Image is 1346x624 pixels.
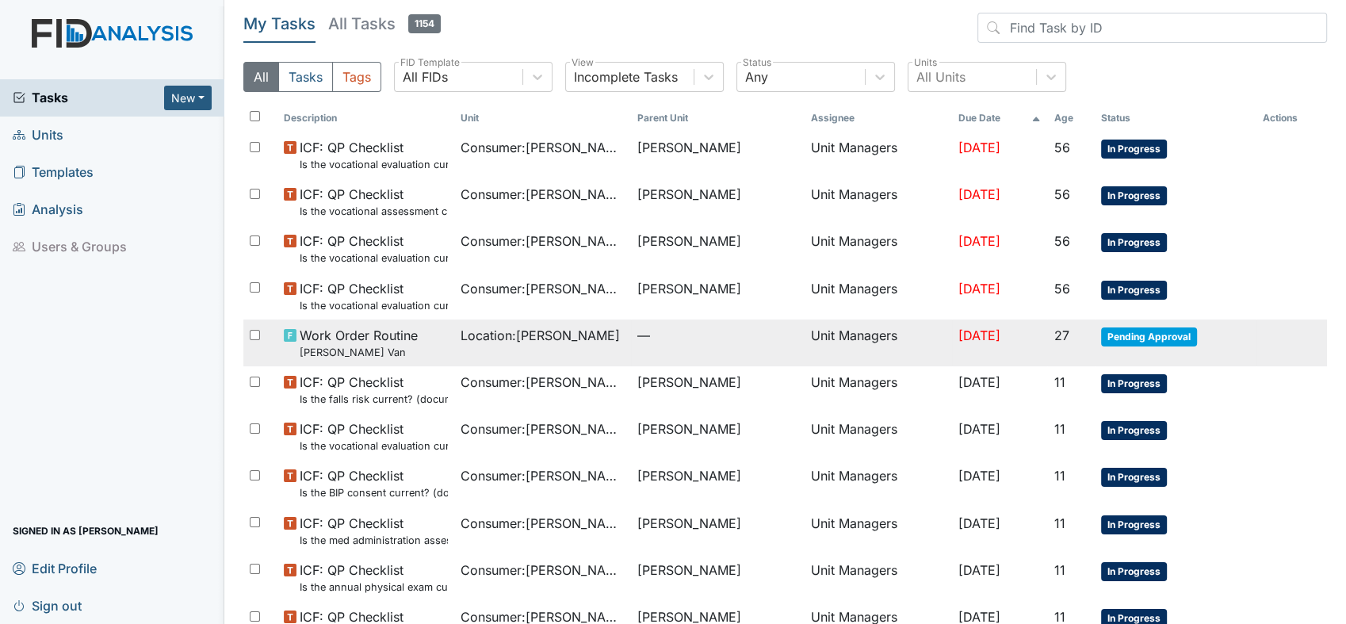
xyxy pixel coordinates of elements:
small: Is the BIP consent current? (document the date, BIP number in the comment section) [300,485,448,500]
span: Consumer : [PERSON_NAME] [461,419,625,438]
td: Unit Managers [805,225,952,272]
td: Unit Managers [805,460,952,507]
td: Unit Managers [805,320,952,366]
span: Templates [13,160,94,185]
span: In Progress [1101,233,1167,252]
div: Any [745,67,768,86]
span: 56 [1053,140,1069,155]
span: ICF: QP Checklist Is the vocational evaluation current? (document the date in the comment section) [300,138,448,172]
th: Toggle SortBy [1095,105,1256,132]
span: 27 [1053,327,1069,343]
span: Units [13,123,63,147]
th: Toggle SortBy [631,105,805,132]
input: Find Task by ID [977,13,1327,43]
span: [DATE] [958,421,1000,437]
span: Consumer : [PERSON_NAME] [461,514,625,533]
span: In Progress [1101,468,1167,487]
th: Toggle SortBy [1047,105,1094,132]
span: ICF: QP Checklist Is the BIP consent current? (document the date, BIP number in the comment section) [300,466,448,500]
span: [DATE] [958,233,1000,249]
span: ICF: QP Checklist Is the falls risk current? (document the date in the comment section) [300,373,448,407]
span: In Progress [1101,374,1167,393]
span: 56 [1053,233,1069,249]
span: ICF: QP Checklist Is the vocational evaluation current? (document the date in the comment section) [300,419,448,454]
small: [PERSON_NAME] Van [300,345,418,360]
span: [PERSON_NAME] [637,232,741,251]
th: Toggle SortBy [952,105,1047,132]
span: Analysis [13,197,83,222]
span: [PERSON_NAME] [637,185,741,204]
h5: All Tasks [328,13,441,35]
span: — [637,326,798,345]
span: In Progress [1101,515,1167,534]
a: Tasks [13,88,164,107]
span: Consumer : [PERSON_NAME] [461,561,625,580]
span: [PERSON_NAME] [637,419,741,438]
span: Pending Approval [1101,327,1197,346]
span: [DATE] [958,374,1000,390]
td: Unit Managers [805,273,952,320]
th: Actions [1256,105,1327,132]
small: Is the med administration assessment current? (document the date in the comment section) [300,533,448,548]
span: [PERSON_NAME] [637,138,741,157]
span: ICF: QP Checklist Is the med administration assessment current? (document the date in the comment... [300,514,448,548]
span: Location : [PERSON_NAME] [461,326,620,345]
span: [PERSON_NAME] [637,561,741,580]
td: Unit Managers [805,366,952,413]
span: [DATE] [958,327,1000,343]
span: [DATE] [958,468,1000,484]
span: ICF: QP Checklist Is the vocational assessment current? (document the date in the comment section) [300,185,448,219]
span: Consumer : [PERSON_NAME] [461,232,625,251]
button: Tasks [278,62,333,92]
span: 11 [1053,515,1065,531]
span: Consumer : [PERSON_NAME] [461,279,625,298]
th: Toggle SortBy [454,105,631,132]
span: ICF: QP Checklist Is the vocational evaluation current? (document the date in the comment section) [300,232,448,266]
span: [DATE] [958,186,1000,202]
input: Toggle All Rows Selected [250,111,260,121]
span: [PERSON_NAME] [637,514,741,533]
th: Assignee [805,105,952,132]
span: [PERSON_NAME] [637,466,741,485]
td: Unit Managers [805,132,952,178]
span: In Progress [1101,562,1167,581]
span: 1154 [408,14,441,33]
button: Tags [332,62,381,92]
span: In Progress [1101,140,1167,159]
button: New [164,86,212,110]
span: Edit Profile [13,556,97,580]
div: All Units [916,67,966,86]
div: Type filter [243,62,381,92]
span: 56 [1053,186,1069,202]
span: 11 [1053,421,1065,437]
span: ICF: QP Checklist Is the annual physical exam current? (document the date in the comment section) [300,561,448,595]
th: Toggle SortBy [277,105,454,132]
span: Work Order Routine Lockwood Van [300,326,418,360]
small: Is the vocational evaluation current? (document the date in the comment section) [300,251,448,266]
span: Consumer : [PERSON_NAME] [461,185,625,204]
div: All FIDs [403,67,448,86]
span: 11 [1053,468,1065,484]
span: In Progress [1101,281,1167,300]
small: Is the vocational evaluation current? (document the date in the comment section) [300,157,448,172]
small: Is the vocational assessment current? (document the date in the comment section) [300,204,448,219]
span: Signed in as [PERSON_NAME] [13,519,159,543]
span: 11 [1053,374,1065,390]
span: [DATE] [958,562,1000,578]
td: Unit Managers [805,554,952,601]
span: 11 [1053,562,1065,578]
span: Consumer : [PERSON_NAME] [461,466,625,485]
span: In Progress [1101,421,1167,440]
small: Is the falls risk current? (document the date in the comment section) [300,392,448,407]
small: Is the vocational evaluation current? (document the date in the comment section) [300,298,448,313]
td: Unit Managers [805,507,952,554]
small: Is the annual physical exam current? (document the date in the comment section) [300,580,448,595]
div: Incomplete Tasks [574,67,678,86]
span: ICF: QP Checklist Is the vocational evaluation current? (document the date in the comment section) [300,279,448,313]
td: Unit Managers [805,413,952,460]
span: 56 [1053,281,1069,297]
td: Unit Managers [805,178,952,225]
span: [DATE] [958,281,1000,297]
span: Sign out [13,593,82,618]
